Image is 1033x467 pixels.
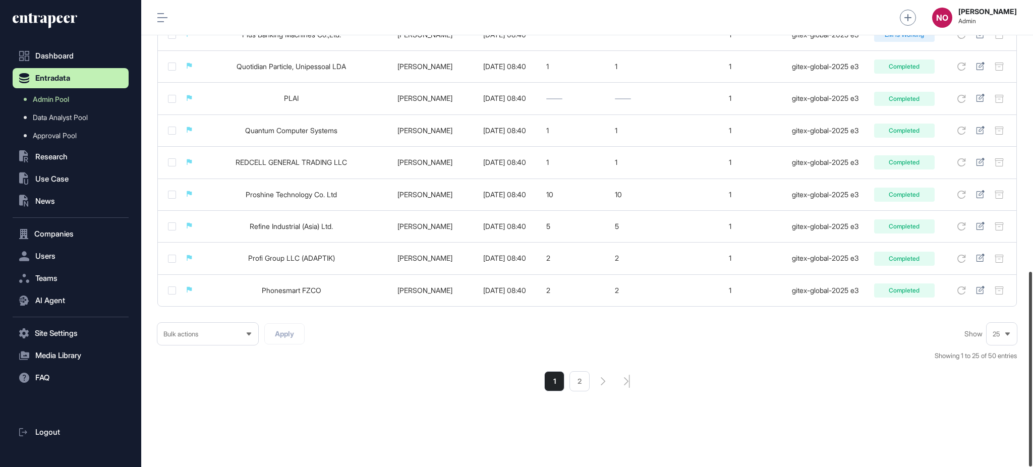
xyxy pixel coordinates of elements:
div: 1 [684,94,777,102]
a: Data Analyst Pool [18,108,129,127]
div: 1 [615,158,674,166]
span: Show [964,330,983,338]
div: gitex-global-2025 e3 [787,222,864,230]
span: 25 [993,330,1000,338]
div: 1 [546,127,605,135]
button: Entradata [13,68,129,88]
div: 10 [615,191,674,199]
span: Admin [958,18,1017,25]
button: Site Settings [13,323,129,343]
div: [DATE] 08:40 [473,127,536,135]
a: [PERSON_NAME] [397,94,452,102]
button: Teams [13,268,129,288]
button: NO [932,8,952,28]
div: [DATE] 08:40 [473,254,536,262]
a: [PERSON_NAME] [397,254,452,262]
button: Use Case [13,169,129,189]
div: 1 [684,63,777,71]
span: News [35,197,55,205]
div: gitex-global-2025 e3 [787,191,864,199]
div: gitex-global-2025 e3 [787,286,864,295]
a: PLAI [284,94,299,102]
span: Site Settings [35,329,78,337]
div: [DATE] 08:40 [473,222,536,230]
button: News [13,191,129,211]
div: gitex-global-2025 e3 [787,254,864,262]
div: Showing 1 to 25 of 50 entries [935,351,1017,361]
button: AI Agent [13,290,129,311]
div: [DATE] 08:40 [473,94,536,102]
span: Users [35,252,55,260]
div: 2 [546,286,605,295]
div: 1 [684,222,777,230]
span: Admin Pool [33,95,69,103]
div: Completed [874,155,935,169]
li: 2 [569,371,590,391]
a: [PERSON_NAME] [397,286,452,295]
a: [PERSON_NAME] [397,222,452,230]
div: 1 [684,286,777,295]
button: Companies [13,224,129,244]
div: 1 [684,158,777,166]
div: Completed [874,60,935,74]
a: Approval Pool [18,127,129,145]
span: Bulk actions [163,330,198,338]
a: [PERSON_NAME] [397,62,452,71]
div: Completed [874,92,935,106]
span: Logout [35,428,60,436]
button: Research [13,147,129,167]
a: Plus Banking Machines Co.,Ltd. [242,30,341,39]
a: Logout [13,422,129,442]
a: search-pagination-last-page-button [624,375,630,388]
div: 2 [615,286,674,295]
div: 2 [615,254,674,262]
div: 1 [546,158,605,166]
a: [PERSON_NAME] [397,126,452,135]
div: 1 [684,127,777,135]
a: Proshine Technology Co. Ltd [246,190,337,199]
div: 1 [546,63,605,71]
div: Completed [874,188,935,202]
div: 1 [615,127,674,135]
div: Completed [874,252,935,266]
div: [DATE] 08:40 [473,158,536,166]
div: 1 [684,254,777,262]
a: Refine Industrial (Asia) Ltd. [250,222,333,230]
div: gitex-global-2025 e3 [787,158,864,166]
span: AI Agent [35,297,65,305]
span: FAQ [35,374,49,382]
div: [DATE] 08:40 [473,191,536,199]
div: gitex-global-2025 e3 [787,127,864,135]
span: Dashboard [35,52,74,60]
a: Quotidian Particle, Unipessoal LDA [237,62,346,71]
a: Quantum Computer Systems [245,126,337,135]
span: Teams [35,274,58,282]
div: Completed [874,219,935,233]
div: 2 [546,254,605,262]
button: Users [13,246,129,266]
div: Completed [874,283,935,298]
span: Data Analyst Pool [33,113,88,122]
a: [PERSON_NAME] [397,30,452,39]
span: Companies [34,230,74,238]
span: Media Library [35,352,81,360]
a: [PERSON_NAME] [397,190,452,199]
a: Profi Group LLC (ADAPTIK) [248,254,335,262]
div: [DATE] 08:40 [473,63,536,71]
strong: [PERSON_NAME] [958,8,1017,16]
div: [DATE] 08:40 [473,286,536,295]
span: Use Case [35,175,69,183]
button: Media Library [13,345,129,366]
button: FAQ [13,368,129,388]
div: gitex-global-2025 e3 [787,94,864,102]
a: [PERSON_NAME] [397,158,452,166]
a: REDCELL GENERAL TRADING LLC [236,158,347,166]
div: 5 [546,222,605,230]
div: 1 [684,191,777,199]
span: Research [35,153,68,161]
a: Dashboard [13,46,129,66]
div: 5 [615,222,674,230]
a: 1 [544,371,564,391]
